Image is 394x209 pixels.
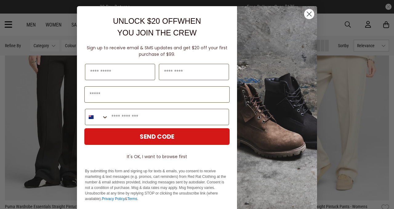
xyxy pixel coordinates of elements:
span: Sign up to receive email & SMS updates and get $20 off your first purchase of $99. [87,45,227,57]
button: Search Countries [85,109,108,125]
img: New Zealand [89,115,94,120]
input: First Name [85,64,155,80]
p: By submitting this form and signing up for texts & emails, you consent to receive marketing & tex... [85,168,229,202]
span: UNLOCK $20 OFF [113,17,178,25]
button: It's OK, I want to browse first [84,151,230,162]
button: Open LiveChat chat widget [5,2,23,21]
a: Terms [127,197,137,201]
a: Privacy Policy [102,197,125,201]
span: YOU JOIN THE CREW [117,28,197,37]
button: SEND CODE [84,128,230,145]
button: Close dialog [304,9,315,19]
input: Email [84,86,230,103]
span: WHEN [178,17,201,25]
